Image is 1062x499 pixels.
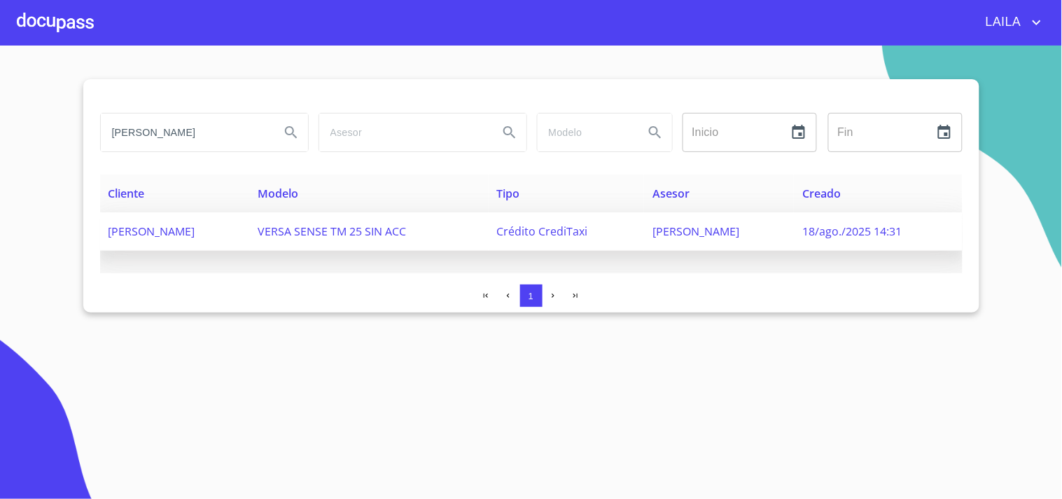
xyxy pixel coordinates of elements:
button: Search [638,116,672,149]
span: Creado [802,186,841,201]
span: 1 [529,291,533,301]
span: 18/ago./2025 14:31 [802,224,902,239]
span: Modelo [258,186,299,201]
span: VERSA SENSE TM 25 SIN ACC [258,224,407,239]
input: search [538,114,633,151]
span: Asesor [652,186,690,201]
input: search [101,114,269,151]
span: [PERSON_NAME] [109,224,195,239]
button: Search [274,116,308,149]
span: Crédito CrediTaxi [497,224,588,239]
button: Search [493,116,526,149]
input: search [319,114,487,151]
span: Cliente [109,186,145,201]
button: account of current user [975,11,1045,34]
button: 1 [520,285,543,307]
span: [PERSON_NAME] [652,224,739,239]
span: Tipo [497,186,520,201]
span: LAILA [975,11,1028,34]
